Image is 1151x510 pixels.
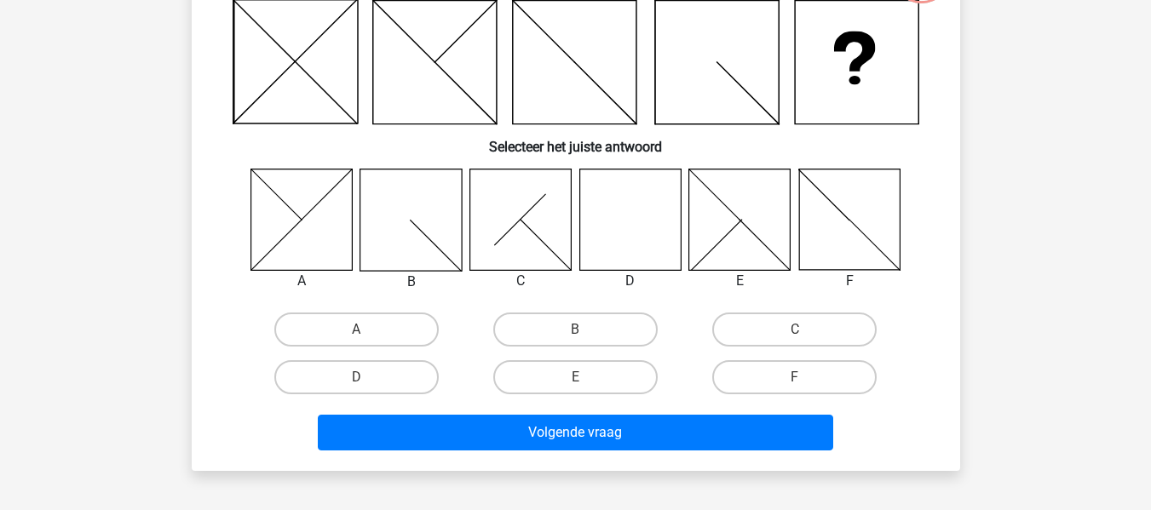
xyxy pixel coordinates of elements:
[457,271,585,291] div: C
[493,360,658,394] label: E
[318,415,833,450] button: Volgende vraag
[347,272,475,292] div: B
[676,271,804,291] div: E
[274,360,439,394] label: D
[712,312,877,347] label: C
[712,360,877,394] label: F
[567,271,695,291] div: D
[274,312,439,347] label: A
[238,271,366,291] div: A
[493,312,658,347] label: B
[219,125,933,155] h6: Selecteer het juiste antwoord
[786,271,914,291] div: F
